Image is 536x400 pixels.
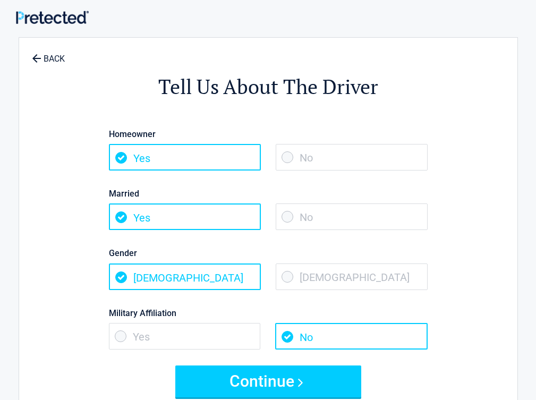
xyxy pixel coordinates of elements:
span: [DEMOGRAPHIC_DATA] [109,263,261,290]
img: Main Logo [16,11,89,24]
label: Homeowner [109,127,428,141]
button: Continue [175,365,361,397]
h2: Tell Us About The Driver [78,73,459,100]
a: BACK [30,45,67,63]
label: Gender [109,246,428,260]
label: Military Affiliation [109,306,428,320]
span: No [276,203,428,230]
span: Yes [109,144,261,171]
span: No [276,144,428,171]
span: Yes [109,203,261,230]
span: No [275,323,427,350]
span: [DEMOGRAPHIC_DATA] [276,263,428,290]
label: Married [109,186,428,201]
span: Yes [109,323,261,350]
